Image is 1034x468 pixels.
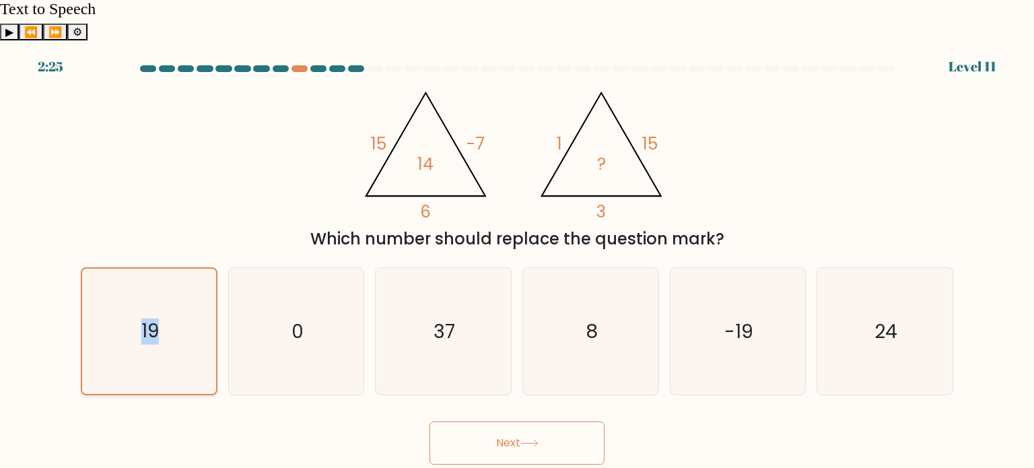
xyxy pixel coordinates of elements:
text: 24 [874,317,897,344]
tspan: 1 [557,132,562,156]
tspan: ? [597,152,606,176]
tspan: -7 [467,132,485,156]
button: Next [429,422,605,465]
tspan: 6 [420,200,431,224]
button: Settings [67,24,88,40]
tspan: 15 [642,132,658,156]
tspan: 15 [371,132,386,156]
div: Level 11 [949,57,996,77]
text: 8 [586,317,598,344]
div: 2:25 [38,57,63,77]
button: Previous [19,24,43,40]
tspan: 14 [417,152,434,176]
text: 37 [434,317,456,344]
button: Forward [43,24,67,40]
text: 0 [291,317,304,344]
text: 19 [141,318,159,344]
text: -19 [724,317,753,344]
div: Which number should replace the question mark? [89,227,945,251]
tspan: 3 [596,200,606,224]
